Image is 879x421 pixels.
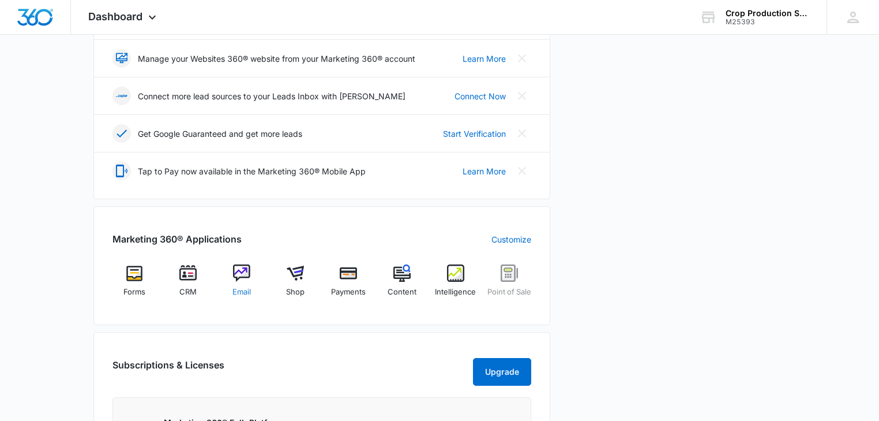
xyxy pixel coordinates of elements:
[726,9,810,18] div: account name
[463,165,506,177] a: Learn More
[88,10,142,23] span: Dashboard
[220,264,264,306] a: Email
[123,286,145,298] span: Forms
[454,90,506,102] a: Connect Now
[443,128,506,140] a: Start Verification
[166,264,211,306] a: CRM
[138,90,405,102] p: Connect more lead sources to your Leads Inbox with [PERSON_NAME]
[273,264,317,306] a: Shop
[513,49,531,68] button: Close
[112,232,242,246] h2: Marketing 360® Applications
[513,162,531,180] button: Close
[179,286,197,298] span: CRM
[286,286,305,298] span: Shop
[487,264,531,306] a: Point of Sale
[138,128,302,140] p: Get Google Guaranteed and get more leads
[138,53,415,65] p: Manage your Websites 360® website from your Marketing 360® account
[491,233,531,245] a: Customize
[326,264,371,306] a: Payments
[513,124,531,143] button: Close
[112,264,157,306] a: Forms
[380,264,425,306] a: Content
[388,286,416,298] span: Content
[112,358,224,381] h2: Subscriptions & Licenses
[473,358,531,386] button: Upgrade
[513,87,531,105] button: Close
[138,165,366,177] p: Tap to Pay now available in the Marketing 360® Mobile App
[232,286,251,298] span: Email
[435,286,476,298] span: Intelligence
[331,286,366,298] span: Payments
[487,286,531,298] span: Point of Sale
[434,264,478,306] a: Intelligence
[726,18,810,26] div: account id
[463,53,506,65] a: Learn More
